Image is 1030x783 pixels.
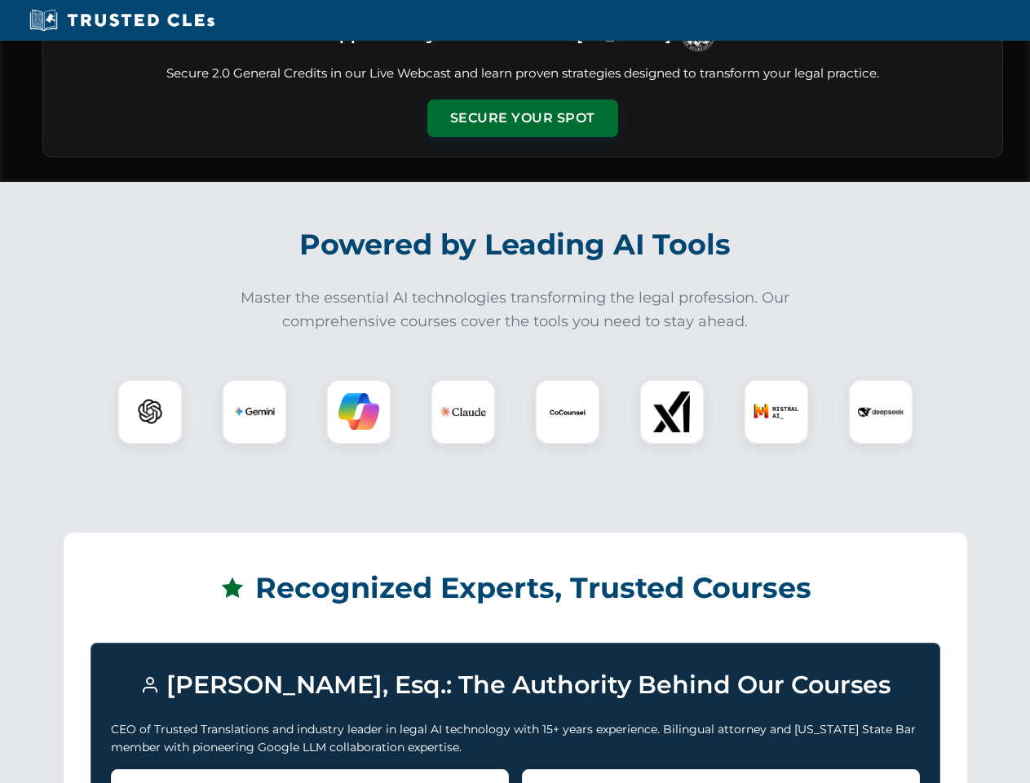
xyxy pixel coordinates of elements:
[848,379,913,445] div: DeepSeek
[440,389,486,435] img: Claude Logo
[639,379,705,445] div: xAI
[117,379,183,445] div: ChatGPT
[126,388,174,436] img: ChatGPT Logo
[754,389,799,435] img: Mistral AI Logo
[338,391,379,432] img: Copilot Logo
[64,216,967,273] h2: Powered by Leading AI Tools
[111,720,920,757] p: CEO of Trusted Translations and industry leader in legal AI technology with 15+ years experience....
[326,379,391,445] div: Copilot
[858,389,904,435] img: DeepSeek Logo
[111,663,920,707] h3: [PERSON_NAME], Esq.: The Authority Behind Our Courses
[222,379,287,445] div: Gemini
[652,391,692,432] img: xAI Logo
[427,100,618,137] button: Secure Your Spot
[63,64,983,83] p: Secure 2.0 General Credits in our Live Webcast and learn proven strategies designed to transform ...
[230,286,801,334] p: Master the essential AI technologies transforming the legal profession. Our comprehensive courses...
[24,8,219,33] img: Trusted CLEs
[535,379,600,445] div: CoCounsel
[91,560,940,617] h2: Recognized Experts, Trusted Courses
[547,391,588,432] img: CoCounsel Logo
[234,391,275,432] img: Gemini Logo
[431,379,496,445] div: Claude
[744,379,809,445] div: Mistral AI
